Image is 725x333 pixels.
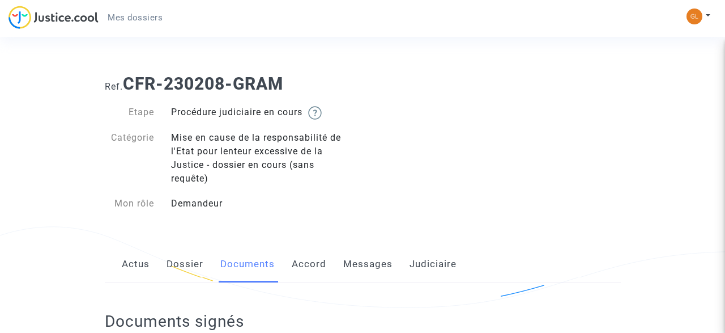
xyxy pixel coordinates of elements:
[167,246,203,283] a: Dossier
[122,246,150,283] a: Actus
[108,12,163,23] span: Mes dossiers
[105,311,244,331] h2: Documents signés
[96,197,163,210] div: Mon rôle
[163,197,362,210] div: Demandeur
[686,9,702,24] img: e0825c90cd9aaef3ca98009dc5503ccd
[308,106,322,120] img: help.svg
[96,131,163,186] div: Catégorie
[292,246,326,283] a: Accord
[8,6,99,29] img: jc-logo.svg
[220,246,275,283] a: Documents
[96,106,163,120] div: Etape
[99,9,172,26] a: Mes dossiers
[343,246,393,283] a: Messages
[163,131,362,186] div: Mise en cause de la responsabilité de l'Etat pour lenteur excessive de la Justice - dossier en co...
[163,106,362,120] div: Procédure judiciaire en cours
[105,81,123,92] span: Ref.
[123,74,283,94] b: CFR-230208-GRAM
[410,246,457,283] a: Judiciaire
